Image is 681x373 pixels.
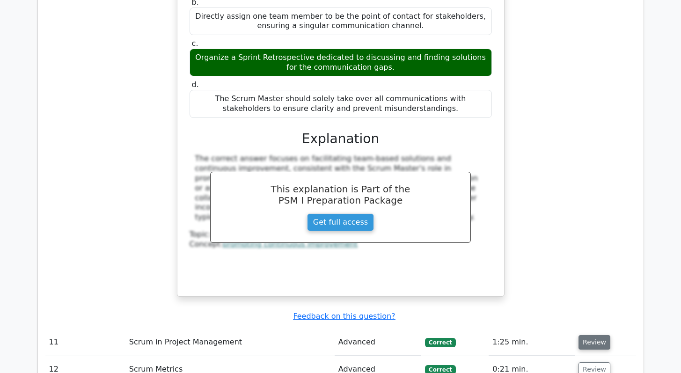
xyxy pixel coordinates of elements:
[190,7,492,36] div: Directly assign one team member to be the point of contact for stakeholders, ensuring a singular ...
[578,335,610,350] button: Review
[190,49,492,77] div: Organize a Sprint Retrospective dedicated to discussing and finding solutions for the communicati...
[190,240,492,249] div: Concept:
[125,329,335,356] td: Scrum in Project Management
[192,39,198,48] span: c.
[190,230,492,240] div: Topic:
[425,338,455,347] span: Correct
[307,213,374,231] a: Get full access
[45,329,125,356] td: 11
[195,131,486,147] h3: Explanation
[195,154,486,222] div: The correct answer focuses on facilitating team-based solutions and continuous improvement, consi...
[489,329,575,356] td: 1:25 min.
[190,90,492,118] div: The Scrum Master should solely take over all communications with stakeholders to ensure clarity a...
[335,329,421,356] td: Advanced
[223,240,358,249] a: promoting continuous improvement
[293,312,395,321] a: Feedback on this question?
[192,80,199,89] span: d.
